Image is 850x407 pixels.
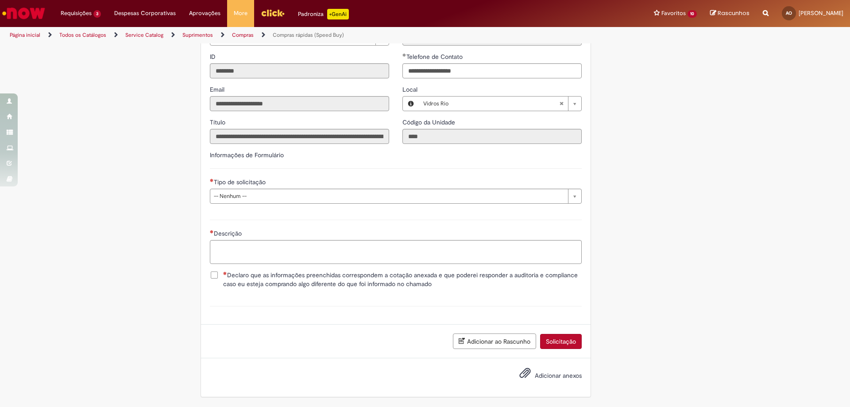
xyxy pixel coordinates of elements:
span: Rascunhos [718,9,750,17]
div: Padroniza [298,9,349,19]
a: Todos os Catálogos [59,31,106,39]
a: Página inicial [10,31,40,39]
span: [PERSON_NAME] [799,9,843,17]
span: Despesas Corporativas [114,9,176,18]
textarea: Descrição [210,240,582,264]
span: Favoritos [661,9,686,18]
label: Somente leitura - Email [210,85,226,94]
button: Adicionar anexos [517,365,533,385]
a: Vidros RioLimpar campo Local [419,97,581,111]
span: Necessários [223,271,227,275]
abbr: Limpar campo Local [555,97,568,111]
span: Somente leitura - Email [210,85,226,93]
p: +GenAi [327,9,349,19]
span: Vidros Rio [423,97,559,111]
a: Service Catalog [125,31,163,39]
span: More [234,9,247,18]
a: Rascunhos [710,9,750,18]
img: click_logo_yellow_360x200.png [261,6,285,19]
input: Título [210,129,389,144]
span: Necessários [210,178,214,182]
span: Telefone de Contato [406,53,464,61]
a: Compras [232,31,254,39]
a: Compras rápidas (Speed Buy) [273,31,344,39]
ul: Trilhas de página [7,27,560,43]
span: Somente leitura - ID [210,53,217,61]
span: Aprovações [189,9,220,18]
span: -- Nenhum -- [214,189,564,203]
label: Somente leitura - Código da Unidade [402,118,457,127]
span: 10 [688,10,697,18]
span: Tipo de solicitação [214,178,267,186]
span: Somente leitura - Título [210,118,227,126]
label: Informações de Formulário [210,151,284,159]
input: ID [210,63,389,78]
span: Descrição [214,229,243,237]
button: Local, Visualizar este registro Vidros Rio [403,97,419,111]
span: Adicionar anexos [535,372,582,380]
span: Somente leitura - Código da Unidade [402,118,457,126]
button: Adicionar ao Rascunho [453,333,536,349]
input: Telefone de Contato [402,63,582,78]
span: Declaro que as informações preenchidas correspondem a cotação anexada e que poderei responder a a... [223,271,582,288]
img: ServiceNow [1,4,46,22]
input: Email [210,96,389,111]
span: Requisições [61,9,92,18]
span: Local [402,85,419,93]
span: Obrigatório Preenchido [402,53,406,57]
span: AO [786,10,792,16]
label: Somente leitura - ID [210,52,217,61]
span: 3 [93,10,101,18]
label: Somente leitura - Título [210,118,227,127]
span: Necessários [210,230,214,233]
button: Solicitação [540,334,582,349]
a: Suprimentos [182,31,213,39]
input: Código da Unidade [402,129,582,144]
